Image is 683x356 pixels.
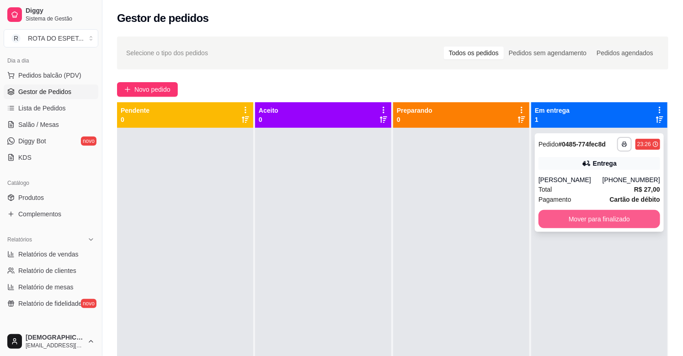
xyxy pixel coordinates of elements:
[117,11,209,26] h2: Gestor de pedidos
[4,150,98,165] a: KDS
[4,247,98,262] a: Relatórios de vendas
[539,210,660,228] button: Mover para finalizado
[18,299,82,308] span: Relatório de fidelidade
[592,47,658,59] div: Pedidos agendados
[535,106,570,115] p: Em entrega
[18,250,79,259] span: Relatórios de vendas
[637,141,651,148] div: 23:26
[117,82,178,97] button: Novo pedido
[26,334,84,342] span: [DEMOGRAPHIC_DATA]
[504,47,592,59] div: Pedidos sem agendamento
[18,193,44,202] span: Produtos
[4,190,98,205] a: Produtos
[26,342,84,349] span: [EMAIL_ADDRESS][DOMAIN_NAME]
[397,115,432,124] p: 0
[539,184,552,194] span: Total
[4,207,98,221] a: Complementos
[18,209,61,219] span: Complementos
[4,29,98,47] button: Select a team
[18,266,76,275] span: Relatório de clientes
[4,53,98,68] div: Dia a dia
[535,115,570,124] p: 1
[593,159,617,168] div: Entrega
[18,71,81,80] span: Pedidos balcão (PDV)
[4,134,98,148] a: Diggy Botnovo
[4,101,98,115] a: Lista de Pedidos
[26,15,95,22] span: Sistema de Gestão
[634,186,660,193] strong: R$ 27,00
[134,84,171,94] span: Novo pedido
[259,115,278,124] p: 0
[121,106,149,115] p: Pendente
[559,141,606,148] strong: # 0485-774fec8d
[4,280,98,294] a: Relatório de mesas
[603,175,660,184] div: [PHONE_NUMBER]
[4,84,98,99] a: Gestor de Pedidos
[28,34,84,43] div: ROTA DO ESPET ...
[18,87,71,96] span: Gestor de Pedidos
[610,196,660,203] strong: Cartão de débito
[4,4,98,26] a: DiggySistema de Gestão
[121,115,149,124] p: 0
[444,47,504,59] div: Todos os pedidos
[4,176,98,190] div: Catálogo
[539,194,571,204] span: Pagamento
[126,48,208,58] span: Selecione o tipo dos pedidos
[4,68,98,83] button: Pedidos balcão (PDV)
[18,136,46,146] span: Diggy Bot
[18,104,66,113] span: Lista de Pedidos
[4,322,98,336] div: Gerenciar
[539,141,559,148] span: Pedido
[18,153,32,162] span: KDS
[4,263,98,278] a: Relatório de clientes
[4,296,98,311] a: Relatório de fidelidadenovo
[7,236,32,243] span: Relatórios
[259,106,278,115] p: Aceito
[11,34,21,43] span: R
[4,330,98,352] button: [DEMOGRAPHIC_DATA][EMAIL_ADDRESS][DOMAIN_NAME]
[4,117,98,132] a: Salão / Mesas
[539,175,603,184] div: [PERSON_NAME]
[124,86,131,93] span: plus
[18,120,59,129] span: Salão / Mesas
[18,283,74,292] span: Relatório de mesas
[397,106,432,115] p: Preparando
[26,7,95,15] span: Diggy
